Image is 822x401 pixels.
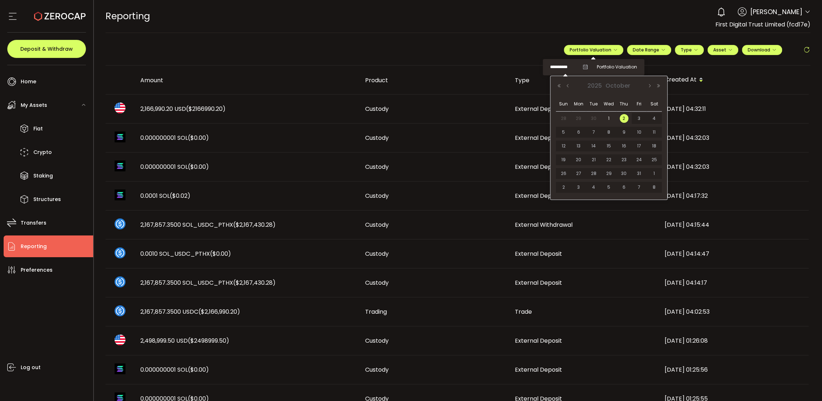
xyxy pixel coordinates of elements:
[574,169,583,178] span: 27
[645,83,654,88] button: Next Month
[33,171,53,181] span: Staking
[748,47,776,53] span: Download
[21,265,53,275] span: Preferences
[140,192,190,200] span: 0.0001 SOL
[574,155,583,164] span: 20
[715,20,810,29] span: First Digital Trust Limited (fcd17e)
[633,47,665,53] span: Date Range
[115,103,125,113] img: usd_portfolio.svg
[713,47,726,53] span: Asset
[21,76,36,87] span: Home
[632,97,647,112] th: Fri
[21,241,47,252] span: Reporting
[601,97,616,112] th: Wed
[210,250,231,258] span: ($0.00)
[21,218,46,228] span: Transfers
[563,83,572,88] button: Previous Month
[233,221,276,229] span: ($2,167,430.28)
[140,279,276,287] span: 2,167,857.3500 SOL_USDC_PTHX
[556,97,571,112] th: Sun
[515,134,562,142] span: External Deposit
[659,134,809,142] div: [DATE] 04:32:03
[21,100,47,110] span: My Assets
[654,83,663,88] button: Next Year
[570,47,617,53] span: Portfolio Valuation
[559,114,568,123] span: 28
[574,142,583,150] span: 13
[786,366,822,401] iframe: Chat Widget
[675,45,704,55] button: Type
[597,64,637,70] span: Portfolio Valuation
[515,366,562,374] span: External Deposit
[365,250,389,258] span: Custody
[515,337,562,345] span: External Deposit
[647,97,662,112] th: Sat
[659,250,809,258] div: [DATE] 04:14:47
[20,46,73,51] span: Deposit & Withdraw
[115,131,125,142] img: sol_portfolio.png
[115,189,125,200] img: sol_portfolio.png
[635,128,643,137] span: 10
[515,221,573,229] span: External Withdrawal
[188,134,209,142] span: ($0.00)
[555,83,563,88] button: Previous Year
[140,221,276,229] span: 2,167,857.3500 SOL_USDC_PTHX
[115,276,125,287] img: sol_usdc_pthx_portfolio.png
[515,279,562,287] span: External Deposit
[33,194,61,205] span: Structures
[681,47,698,53] span: Type
[589,128,598,137] span: 7
[365,163,389,171] span: Custody
[586,82,604,90] span: 2025
[650,183,658,192] span: 8
[604,142,613,150] span: 15
[564,45,623,55] button: Portfolio Valuation
[170,192,190,200] span: ($0.02)
[659,279,809,287] div: [DATE] 04:14:17
[604,169,613,178] span: 29
[559,142,568,150] span: 12
[365,221,389,229] span: Custody
[574,114,583,123] span: 29
[659,221,809,229] div: [DATE] 04:15:44
[115,247,125,258] img: sol_usdc_pthx_portfolio.png
[604,82,632,90] span: October
[115,305,125,316] img: usdc_portfolio.svg
[650,142,658,150] span: 18
[650,169,658,178] span: 1
[589,142,598,150] span: 14
[515,105,562,113] span: External Deposit
[365,337,389,345] span: Custody
[140,366,209,374] span: 0.000000001 SOL
[659,74,809,86] div: Created At
[627,45,671,55] button: Date Range
[515,250,562,258] span: External Deposit
[659,308,809,316] div: [DATE] 04:02:53
[659,366,809,374] div: [DATE] 01:25:56
[559,128,568,137] span: 5
[198,308,240,316] span: ($2,166,990.20)
[115,334,125,345] img: usd_portfolio.svg
[635,142,643,150] span: 17
[140,308,240,316] span: 2,167,857.3500 USDC
[635,169,643,178] span: 31
[515,308,532,316] span: Trade
[620,155,628,164] span: 23
[586,97,601,112] th: Tue
[635,155,643,164] span: 24
[135,76,359,84] div: Amount
[106,10,150,22] span: Reporting
[620,128,628,137] span: 9
[233,279,276,287] span: ($2,167,430.28)
[140,250,231,258] span: 0.0010 SOL_USDC_PTHX
[604,183,613,192] span: 5
[515,163,562,171] span: External Deposit
[115,160,125,171] img: sol_portfolio.png
[365,366,389,374] span: Custody
[650,155,658,164] span: 25
[365,279,389,287] span: Custody
[620,169,628,178] span: 30
[574,183,583,192] span: 3
[559,155,568,164] span: 19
